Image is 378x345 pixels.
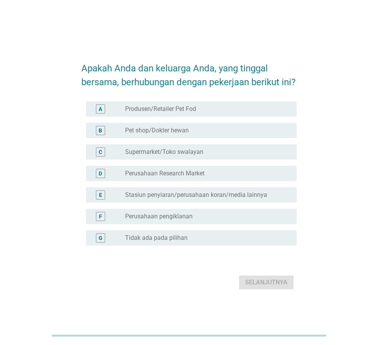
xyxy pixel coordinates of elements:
label: Perusahaan Research Market [125,170,205,177]
div: E [99,191,102,199]
h2: Apakah Anda dan keluarga Anda, yang tinggal bersama, berhubungan dengan pekerjaan berikut ini? [81,54,297,89]
div: G [99,234,102,242]
label: Supermarket/Toko swalayan [125,148,203,156]
label: Stasiun penyiaran/perusahaan koran/media lainnya [125,191,267,199]
div: B [99,126,102,134]
label: Tidak ada pada pilihan [125,234,188,242]
label: Pet shop/Dokter hewan [125,127,189,134]
label: Perusahaan pengiklanan [125,213,193,220]
div: A [99,105,102,113]
div: D [99,169,102,177]
div: F [99,212,102,220]
label: Produsen/Retailer Pet Fod [125,105,196,113]
div: C [99,148,102,156]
